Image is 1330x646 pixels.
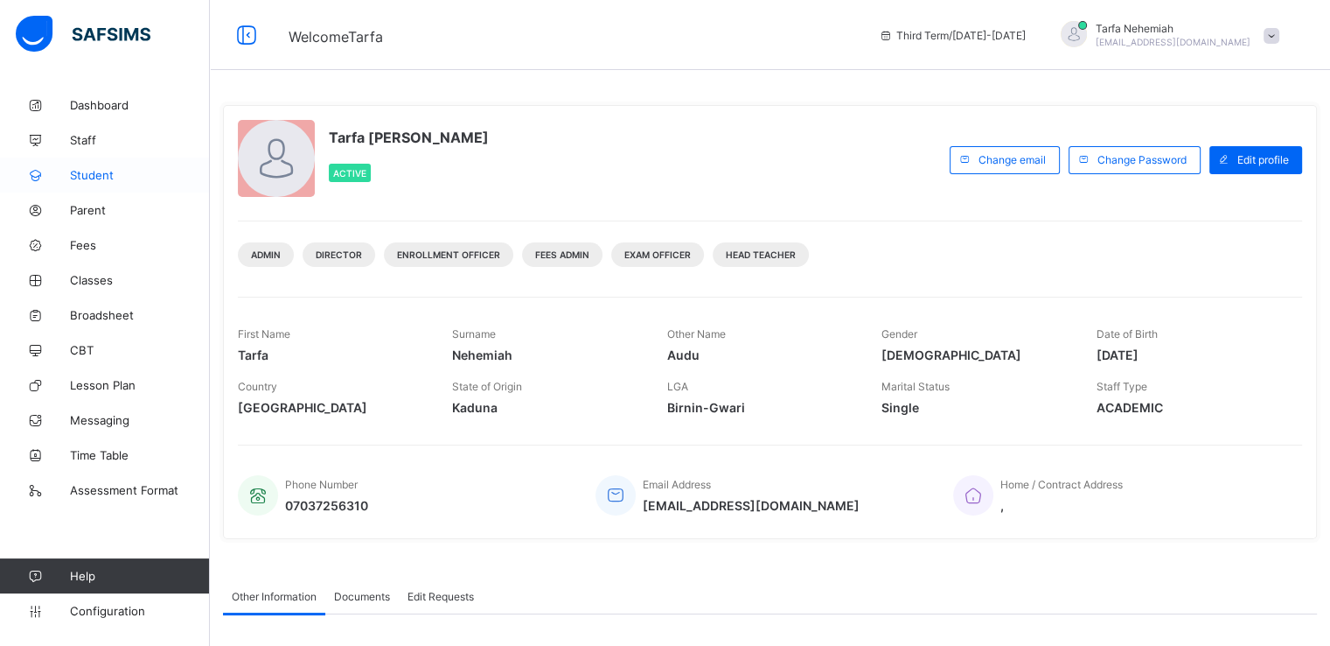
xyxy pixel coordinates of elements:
span: ACADEMIC [1097,400,1285,415]
span: Kaduna [452,400,640,415]
span: Gender [881,327,917,341]
span: Tarfa Nehemiah [1096,22,1250,35]
span: , [1000,498,1123,513]
span: State of Origin [452,380,522,393]
span: Enrollment Officer [397,249,500,260]
span: Edit Requests [407,590,474,603]
span: Birnin-Gwari [667,400,855,415]
img: safsims [16,16,150,53]
span: Phone Number [285,478,358,491]
span: Nehemiah [452,348,640,362]
span: Other Name [667,327,726,341]
span: Messaging [70,413,210,427]
span: Lesson Plan [70,378,210,392]
span: Classes [70,273,210,287]
span: Marital Status [881,380,950,393]
span: Parent [70,203,210,217]
span: session/term information [879,29,1026,42]
span: Email Address [643,478,711,491]
span: Dashboard [70,98,210,112]
span: LGA [667,380,688,393]
span: DIRECTOR [316,249,362,260]
span: [GEOGRAPHIC_DATA] [238,400,426,415]
span: Fees Admin [535,249,589,260]
span: Tarfa [238,348,426,362]
span: Date of Birth [1097,327,1158,341]
span: Country [238,380,277,393]
span: Other Information [232,590,317,603]
span: [EMAIL_ADDRESS][DOMAIN_NAME] [1096,37,1250,47]
span: Assessment Format [70,483,210,497]
span: Broadsheet [70,308,210,322]
span: Audu [667,348,855,362]
span: Active [333,168,366,179]
span: First Name [238,327,290,341]
div: TarfaNehemiah [1043,21,1288,50]
span: Staff Type [1097,380,1147,393]
span: Edit profile [1237,153,1289,166]
span: Help [70,569,209,583]
span: Fees [70,238,210,252]
span: [DEMOGRAPHIC_DATA] [881,348,1069,362]
span: Configuration [70,604,209,618]
span: Home / Contract Address [1000,478,1123,491]
span: Single [881,400,1069,415]
span: Head Teacher [726,249,796,260]
span: [DATE] [1097,348,1285,362]
span: CBT [70,343,210,357]
span: Exam Officer [624,249,691,260]
span: Staff [70,133,210,147]
span: Surname [452,327,496,341]
span: Student [70,168,210,182]
span: Change Password [1097,153,1187,166]
span: Admin [251,249,281,260]
span: [EMAIL_ADDRESS][DOMAIN_NAME] [643,498,860,513]
span: Time Table [70,448,210,462]
span: Change email [978,153,1046,166]
span: Documents [334,590,390,603]
span: Tarfa [PERSON_NAME] [329,129,489,146]
span: 07037256310 [285,498,368,513]
span: Welcome Tarfa [289,28,383,46]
